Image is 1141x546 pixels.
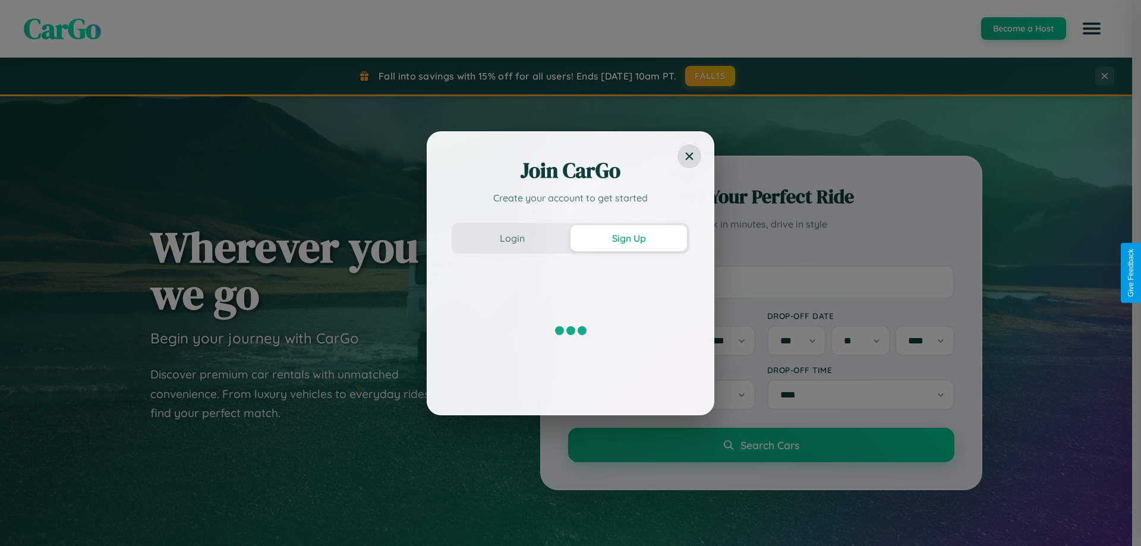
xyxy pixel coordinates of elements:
button: Login [454,225,570,251]
p: Create your account to get started [452,191,689,205]
h2: Join CarGo [452,156,689,185]
button: Sign Up [570,225,687,251]
div: Give Feedback [1127,249,1135,297]
iframe: Intercom live chat [12,506,40,534]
